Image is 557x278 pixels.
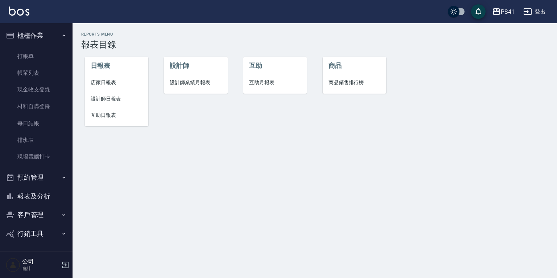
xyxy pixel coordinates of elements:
[85,74,148,91] a: 店家日報表
[91,95,143,103] span: 設計師日報表
[323,74,386,91] a: 商品銷售排行榜
[164,74,227,91] a: 設計師業績月報表
[170,79,222,86] span: 設計師業績月報表
[323,57,386,74] li: 商品
[85,91,148,107] a: 設計師日報表
[6,258,20,272] img: Person
[329,79,380,86] span: 商品銷售排行榜
[3,26,70,45] button: 櫃檯作業
[3,148,70,165] a: 現場電腦打卡
[91,79,143,86] span: 店家日報表
[85,107,148,123] a: 互助日報表
[3,115,70,132] a: 每日結帳
[22,265,59,272] p: 會計
[489,4,517,19] button: PS41
[81,32,548,37] h2: Reports Menu
[3,168,70,187] button: 預約管理
[3,98,70,115] a: 材料自購登錄
[22,258,59,265] h5: 公司
[3,187,70,206] button: 報表及分析
[3,132,70,148] a: 排班表
[81,40,548,50] h3: 報表目錄
[3,81,70,98] a: 現金收支登錄
[91,111,143,119] span: 互助日報表
[3,205,70,224] button: 客戶管理
[3,65,70,81] a: 帳單列表
[249,79,301,86] span: 互助月報表
[243,57,307,74] li: 互助
[243,74,307,91] a: 互助月報表
[164,57,227,74] li: 設計師
[3,48,70,65] a: 打帳單
[471,4,486,19] button: save
[3,224,70,243] button: 行銷工具
[520,5,548,19] button: 登出
[85,57,148,74] li: 日報表
[9,7,29,16] img: Logo
[501,7,515,16] div: PS41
